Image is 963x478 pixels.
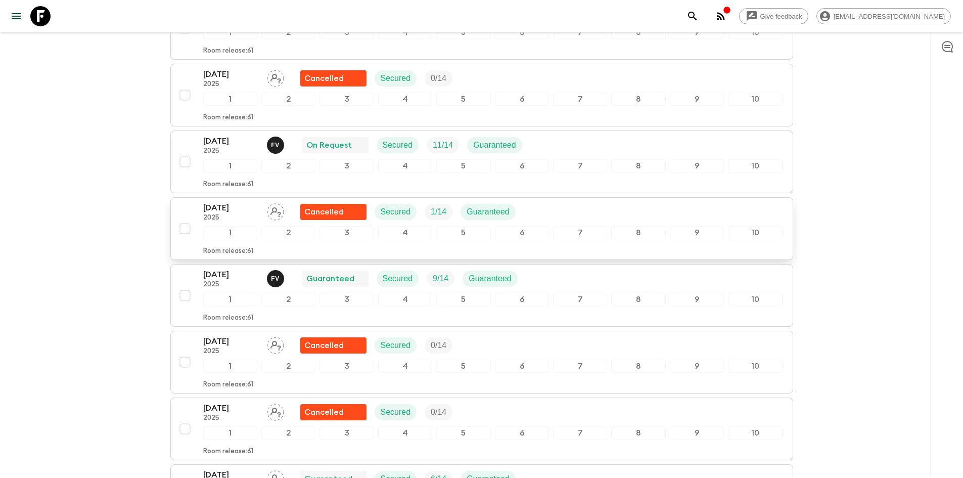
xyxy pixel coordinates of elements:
[304,72,344,84] p: Cancelled
[261,426,315,440] div: 2
[267,270,286,287] button: FV
[381,339,411,352] p: Secured
[203,114,253,122] p: Room release: 61
[425,337,452,354] div: Trip Fill
[300,337,366,354] div: Flash Pack cancellation
[267,140,286,148] span: Francisco Valero
[495,426,549,440] div: 6
[378,360,432,373] div: 4
[436,26,490,39] div: 5
[495,159,549,172] div: 6
[670,293,724,306] div: 9
[670,26,724,39] div: 9
[300,404,366,420] div: Flash Pack cancellation
[728,360,782,373] div: 10
[436,426,490,440] div: 5
[203,281,259,289] p: 2025
[306,273,354,285] p: Guaranteed
[203,181,253,189] p: Room release: 61
[271,275,280,283] p: F V
[304,406,344,418] p: Cancelled
[383,273,413,285] p: Secured
[816,8,951,24] div: [EMAIL_ADDRESS][DOMAIN_NAME]
[203,293,257,306] div: 1
[728,93,782,106] div: 10
[203,448,253,456] p: Room release: 61
[203,47,253,55] p: Room release: 61
[670,360,724,373] div: 9
[728,26,782,39] div: 10
[170,264,793,327] button: [DATE]2025Francisco ValeroGuaranteedSecuredTrip FillGuaranteed12345678910Room release:61
[203,426,257,440] div: 1
[670,226,724,239] div: 9
[375,70,417,86] div: Secured
[375,204,417,220] div: Secured
[203,68,259,80] p: [DATE]
[267,73,284,81] span: Assign pack leader
[755,13,808,20] span: Give feedback
[828,13,950,20] span: [EMAIL_ADDRESS][DOMAIN_NAME]
[473,139,516,151] p: Guaranteed
[319,426,374,440] div: 3
[381,72,411,84] p: Secured
[203,269,259,281] p: [DATE]
[203,226,257,239] div: 1
[203,202,259,214] p: [DATE]
[682,6,703,26] button: search adventures
[203,26,257,39] div: 1
[261,159,315,172] div: 2
[739,8,808,24] a: Give feedback
[170,398,793,460] button: [DATE]2025Assign pack leaderFlash Pack cancellationSecuredTrip Fill12345678910Room release:61
[261,226,315,239] div: 2
[377,137,419,153] div: Secured
[203,247,253,255] p: Room release: 61
[319,159,374,172] div: 3
[378,426,432,440] div: 4
[431,339,446,352] p: 0 / 14
[203,93,257,106] div: 1
[203,80,259,89] p: 2025
[611,293,665,306] div: 8
[304,206,344,218] p: Cancelled
[495,93,549,106] div: 6
[381,206,411,218] p: Secured
[261,93,315,106] div: 2
[611,360,665,373] div: 8
[670,426,724,440] div: 9
[300,204,366,220] div: Flash Pack cancellation
[267,206,284,214] span: Assign pack leader
[469,273,512,285] p: Guaranteed
[728,226,782,239] div: 10
[267,407,284,415] span: Assign pack leader
[670,159,724,172] div: 9
[375,337,417,354] div: Secured
[271,141,280,149] p: F V
[436,93,490,106] div: 5
[261,360,315,373] div: 2
[611,426,665,440] div: 8
[553,159,607,172] div: 7
[553,293,607,306] div: 7
[377,271,419,287] div: Secured
[495,293,549,306] div: 6
[553,426,607,440] div: 7
[203,347,259,356] p: 2025
[553,26,607,39] div: 7
[319,26,374,39] div: 3
[431,72,446,84] p: 0 / 14
[304,339,344,352] p: Cancelled
[467,206,510,218] p: Guaranteed
[203,414,259,422] p: 2025
[203,147,259,155] p: 2025
[261,26,315,39] div: 2
[306,139,352,151] p: On Request
[203,314,253,322] p: Room release: 61
[378,93,432,106] div: 4
[170,197,793,260] button: [DATE]2025Assign pack leaderFlash Pack cancellationSecuredTrip FillGuaranteed12345678910Room rele...
[203,360,257,373] div: 1
[6,6,26,26] button: menu
[267,340,284,348] span: Assign pack leader
[170,331,793,394] button: [DATE]2025Assign pack leaderFlash Pack cancellationSecuredTrip Fill12345678910Room release:61
[611,226,665,239] div: 8
[203,214,259,222] p: 2025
